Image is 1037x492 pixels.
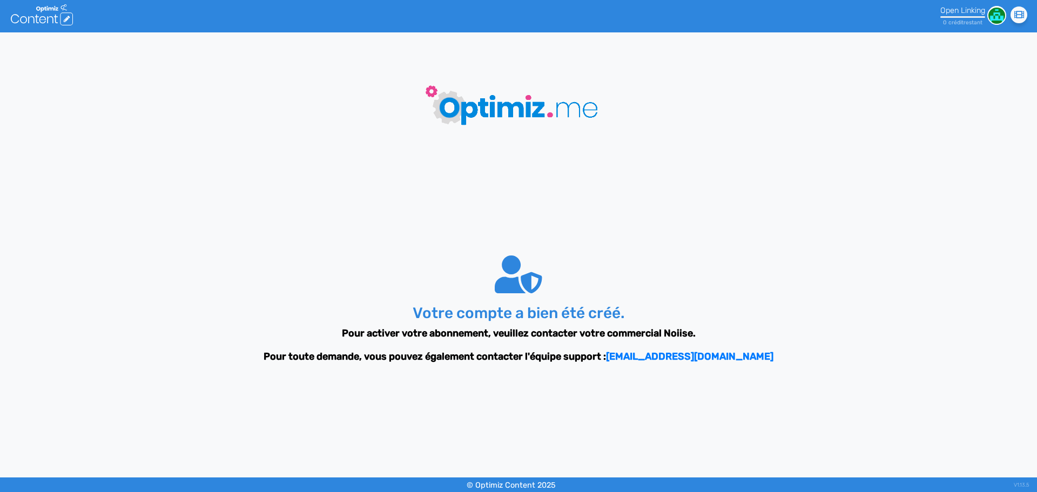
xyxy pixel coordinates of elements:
[203,304,834,322] h3: Votre compte a bien été créé.
[987,6,1006,25] img: 4d5369240200d52e8cff922b1c770944
[397,58,640,150] img: loader-big-blue.gif
[467,481,556,490] small: © Optimiz Content 2025
[203,349,834,364] p: Pour toute demande, vous pouvez également contacter l'équipe support :
[1014,477,1029,492] div: V1.13.5
[940,6,985,15] div: Open Linking
[203,326,834,341] p: Pour activer votre abonnement, veuillez contacter votre commercial Noiise.
[943,19,982,26] small: 0 crédit restant
[606,351,773,362] a: [EMAIL_ADDRESS][DOMAIN_NAME]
